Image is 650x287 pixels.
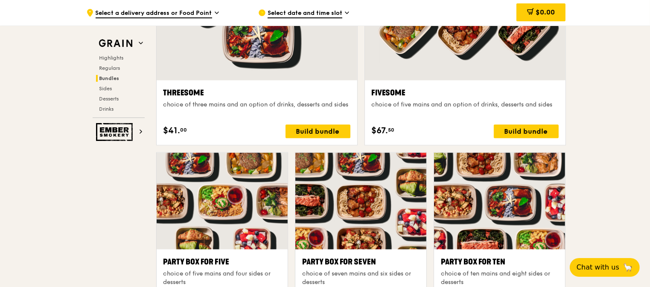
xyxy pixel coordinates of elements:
[163,101,350,109] div: choice of three mains and an option of drinks, desserts and sides
[302,256,420,268] div: Party Box for Seven
[577,262,619,273] span: Chat with us
[268,9,342,18] span: Select date and time slot
[441,256,558,268] div: Party Box for Ten
[388,127,395,134] span: 50
[163,125,181,138] span: $41.
[372,87,559,99] div: Fivesome
[181,127,187,134] span: 00
[99,65,120,71] span: Regulars
[99,55,124,61] span: Highlights
[163,87,350,99] div: Threesome
[163,256,281,268] div: Party Box for Five
[99,75,120,81] span: Bundles
[494,125,559,138] div: Build bundle
[96,123,135,141] img: Ember Smokery web logo
[623,262,633,273] span: 🦙
[96,36,135,51] img: Grain web logo
[372,125,388,138] span: $67.
[99,86,112,92] span: Sides
[96,9,212,18] span: Select a delivery address or Food Point
[163,270,281,287] div: choice of five mains and four sides or desserts
[99,106,114,112] span: Drinks
[441,270,558,287] div: choice of ten mains and eight sides or desserts
[570,258,640,277] button: Chat with us🦙
[536,8,555,16] span: $0.00
[302,270,420,287] div: choice of seven mains and six sides or desserts
[372,101,559,109] div: choice of five mains and an option of drinks, desserts and sides
[99,96,119,102] span: Desserts
[286,125,350,138] div: Build bundle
